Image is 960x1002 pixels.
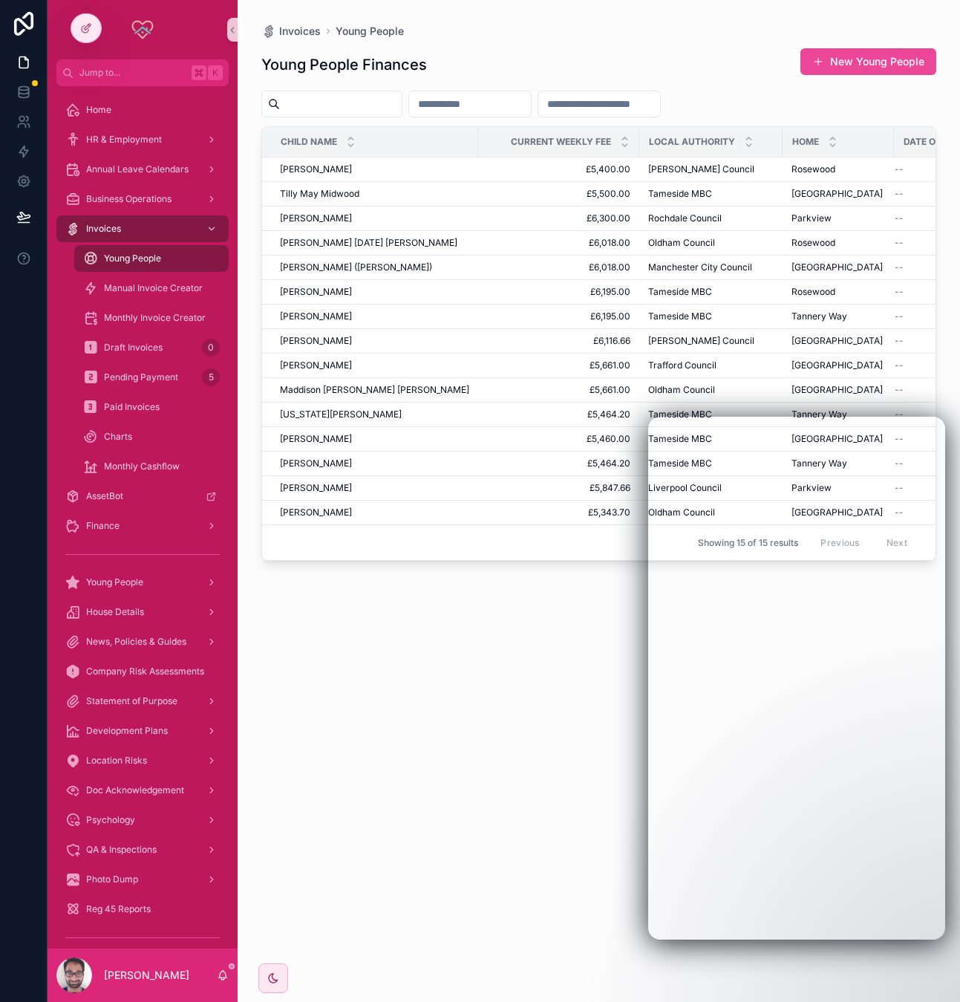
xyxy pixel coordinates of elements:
span: Rosewood [791,163,835,175]
span: [PERSON_NAME] Council [648,335,754,347]
span: Rosewood [791,286,835,298]
span: £5,464.20 [487,409,630,420]
a: [PERSON_NAME] [280,286,469,298]
span: Rosewood [791,237,835,249]
span: Home [86,104,111,116]
span: [PERSON_NAME] [DATE] [PERSON_NAME] [280,237,457,249]
a: Photo Dump [56,866,229,893]
a: Monthly Cashflow [74,453,229,480]
a: Tameside MBC [648,409,774,420]
span: Parkview [791,212,832,224]
span: Business Operations [86,193,172,205]
span: Young People [104,253,161,264]
span: Pending Payment [104,371,178,383]
a: Young People [336,24,404,39]
span: AssetBot [86,490,123,502]
a: Annual Leave Calendars [56,156,229,183]
a: £5,661.00 [487,360,630,371]
a: Tannery Way [791,310,885,322]
a: Doc Acknowledgement [56,777,229,804]
span: Monthly Invoice Creator [104,312,206,324]
span: £5,343.70 [487,507,630,518]
span: Tannery Way [791,310,847,322]
span: Company Risk Assessments [86,666,204,677]
span: Psychology [86,814,135,826]
span: Oldham Council [648,237,715,249]
span: News, Policies & Guides [86,636,186,648]
a: [PERSON_NAME] [280,335,469,347]
a: [GEOGRAPHIC_DATA] [791,261,885,273]
a: House Details [56,599,229,625]
a: [GEOGRAPHIC_DATA] [791,188,885,200]
a: AssetBot [56,483,229,510]
span: Development Plans [86,725,168,737]
span: Local Authority [649,136,735,148]
span: Finance [86,520,120,532]
a: [PERSON_NAME] [280,507,469,518]
a: £5,400.00 [487,163,630,175]
span: -- [895,286,904,298]
a: [US_STATE][PERSON_NAME] [280,409,469,420]
span: Oldham Council [648,384,715,396]
span: [GEOGRAPHIC_DATA] [791,188,883,200]
p: [PERSON_NAME] [104,968,189,983]
a: [GEOGRAPHIC_DATA] [791,360,885,371]
a: Tannery Way [791,409,885,420]
span: -- [895,335,904,347]
span: Charts [104,431,132,443]
span: Child Name [281,136,337,148]
a: Tameside MBC [648,188,774,200]
span: Tannery Way [791,409,847,420]
img: App logo [131,18,154,42]
span: £5,460.00 [487,433,630,445]
div: 0 [202,339,220,357]
span: [PERSON_NAME] ([PERSON_NAME]) [280,261,432,273]
a: Parkview [791,212,885,224]
span: -- [895,212,904,224]
a: Rosewood [791,237,885,249]
span: Reg 45 Reports [86,903,151,915]
a: Tameside MBC [648,286,774,298]
a: £5,500.00 [487,188,630,200]
span: [GEOGRAPHIC_DATA] [791,335,883,347]
a: QA & Inspections [56,836,229,863]
span: [PERSON_NAME] [280,212,352,224]
a: Rosewood [791,163,885,175]
span: Statement of Purpose [86,695,177,707]
span: -- [895,360,904,371]
span: House Details [86,606,144,618]
a: £5,661.00 [487,384,630,396]
a: £6,195.00 [487,286,630,298]
span: Rochdale Council [648,212,722,224]
span: -- [895,310,904,322]
span: £6,300.00 [487,212,630,224]
a: Charts [74,423,229,450]
a: Paid Invoices [74,394,229,420]
a: Maddison [PERSON_NAME] [PERSON_NAME] [280,384,469,396]
span: [PERSON_NAME] [280,458,352,469]
span: [PERSON_NAME] [280,482,352,494]
button: New Young People [800,48,936,75]
a: £6,116.66 [487,335,630,347]
a: [PERSON_NAME] [280,433,469,445]
span: Manual Invoice Creator [104,282,203,294]
a: [PERSON_NAME] ([PERSON_NAME]) [280,261,469,273]
span: -- [895,409,904,420]
span: £6,018.00 [487,237,630,249]
span: Tameside MBC [648,409,712,420]
a: [PERSON_NAME] [DATE] [PERSON_NAME] [280,237,469,249]
a: Rosewood [791,286,885,298]
a: Reg 45 Reports [56,896,229,923]
span: QA & Inspections [86,844,157,856]
span: Tameside MBC [648,310,712,322]
span: Manchester City Council [648,261,752,273]
span: Invoices [279,24,321,39]
a: Manchester City Council [648,261,774,273]
a: £6,195.00 [487,310,630,322]
a: [GEOGRAPHIC_DATA] [791,384,885,396]
a: [PERSON_NAME] [280,310,469,322]
span: -- [895,237,904,249]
